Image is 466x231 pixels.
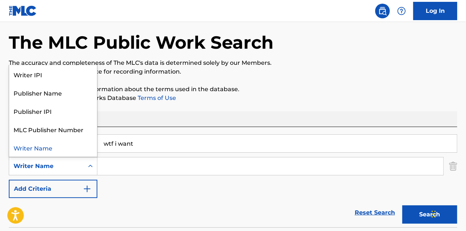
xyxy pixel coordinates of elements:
[136,94,176,101] a: Terms of Use
[9,138,97,157] div: Writer Name
[402,205,457,224] button: Search
[9,67,457,76] p: It is not an authoritative source for recording information.
[9,31,273,53] h1: The MLC Public Work Search
[9,59,457,67] p: The accuracy and completeness of The MLC's data is determined solely by our Members.
[9,85,457,94] p: Please for more information about the terms used in the database.
[9,180,97,198] button: Add Criteria
[394,4,409,18] div: Help
[9,5,37,16] img: MLC Logo
[9,120,97,138] div: MLC Publisher Number
[375,4,390,18] a: Public Search
[413,2,457,20] a: Log In
[432,203,436,225] div: Drag
[351,205,399,221] a: Reset Search
[378,7,387,15] img: search
[397,7,406,15] img: help
[429,196,466,231] iframe: Chat Widget
[9,83,97,102] div: Publisher Name
[14,162,79,171] div: Writer Name
[9,134,457,227] form: Search Form
[83,185,92,193] img: 9d2ae6d4665cec9f34b9.svg
[9,65,97,83] div: Writer IPI
[449,157,457,175] img: Delete Criterion
[9,102,97,120] div: Publisher IPI
[9,94,457,103] p: Please review the Musical Works Database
